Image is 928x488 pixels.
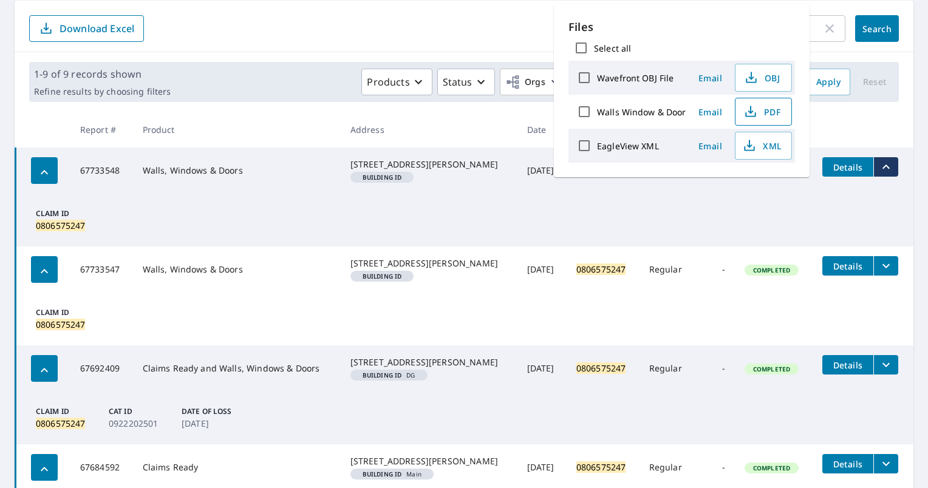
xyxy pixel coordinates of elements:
[822,355,873,374] button: detailsBtn-67692409
[36,418,85,429] mark: 0806575247
[865,23,889,35] span: Search
[743,70,782,85] span: OBJ
[182,417,250,430] p: [DATE]
[182,406,250,417] p: Date of Loss
[597,106,686,118] label: Walls Window & Door
[355,471,429,477] span: Main
[133,246,341,293] td: Walls, Windows & Doors
[363,471,402,477] em: Building ID
[341,112,517,147] th: Address
[355,372,423,378] span: DG
[568,19,795,35] p: Files
[822,157,873,177] button: detailsBtn-67733548
[691,103,730,121] button: Email
[873,256,898,276] button: filesDropdownBtn-67733547
[691,69,730,87] button: Email
[816,75,841,90] span: Apply
[350,455,508,467] div: [STREET_ADDRESS][PERSON_NAME]
[822,454,873,473] button: detailsBtn-67684592
[361,69,432,95] button: Products
[517,246,567,293] td: [DATE]
[367,75,409,89] p: Products
[746,365,797,373] span: Completed
[695,345,735,391] td: -
[830,260,866,272] span: Details
[500,69,615,95] button: Orgs67
[36,220,85,231] mark: 0806575247
[70,246,133,293] td: 67733547
[735,98,792,126] button: PDF
[109,406,177,417] p: Cat ID
[830,359,866,371] span: Details
[363,372,402,378] em: Building ID
[735,132,792,160] button: XML
[594,42,631,54] label: Select all
[350,257,508,269] div: [STREET_ADDRESS][PERSON_NAME]
[34,67,171,81] p: 1-9 of 9 records shown
[696,72,725,84] span: Email
[29,15,144,42] button: Download Excel
[363,273,402,279] em: Building ID
[576,362,626,374] mark: 0806575247
[517,147,567,194] td: [DATE]
[873,454,898,473] button: filesDropdownBtn-67684592
[70,147,133,194] td: 67733548
[695,246,735,293] td: -
[109,417,177,430] p: 0922202501
[576,461,626,473] mark: 0806575247
[830,458,866,470] span: Details
[822,256,873,276] button: detailsBtn-67733547
[350,356,508,368] div: [STREET_ADDRESS][PERSON_NAME]
[855,15,899,42] button: Search
[746,266,797,274] span: Completed
[735,64,792,92] button: OBJ
[517,112,567,147] th: Date
[505,75,546,90] span: Orgs
[746,464,797,472] span: Completed
[807,69,850,95] button: Apply
[70,112,133,147] th: Report #
[60,22,134,35] p: Download Excel
[576,263,626,275] mark: 0806575247
[597,72,674,84] label: Wavefront OBJ File
[363,174,402,180] em: Building ID
[36,307,104,318] p: Claim ID
[640,246,695,293] td: Regular
[133,112,341,147] th: Product
[691,137,730,155] button: Email
[133,147,341,194] td: Walls, Windows & Doors
[350,158,508,171] div: [STREET_ADDRESS][PERSON_NAME]
[34,86,171,97] p: Refine results by choosing filters
[36,208,104,219] p: Claim ID
[873,355,898,374] button: filesDropdownBtn-67692409
[597,140,659,152] label: EagleView XML
[743,138,782,153] span: XML
[133,345,341,391] td: Claims Ready and Walls, Windows & Doors
[696,140,725,152] span: Email
[743,104,782,119] span: PDF
[70,345,133,391] td: 67692409
[830,161,866,173] span: Details
[640,345,695,391] td: Regular
[443,75,473,89] p: Status
[517,345,567,391] td: [DATE]
[36,406,104,417] p: Claim ID
[437,69,495,95] button: Status
[36,319,85,330] mark: 0806575247
[696,106,725,118] span: Email
[873,157,898,177] button: filesDropdownBtn-67733548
